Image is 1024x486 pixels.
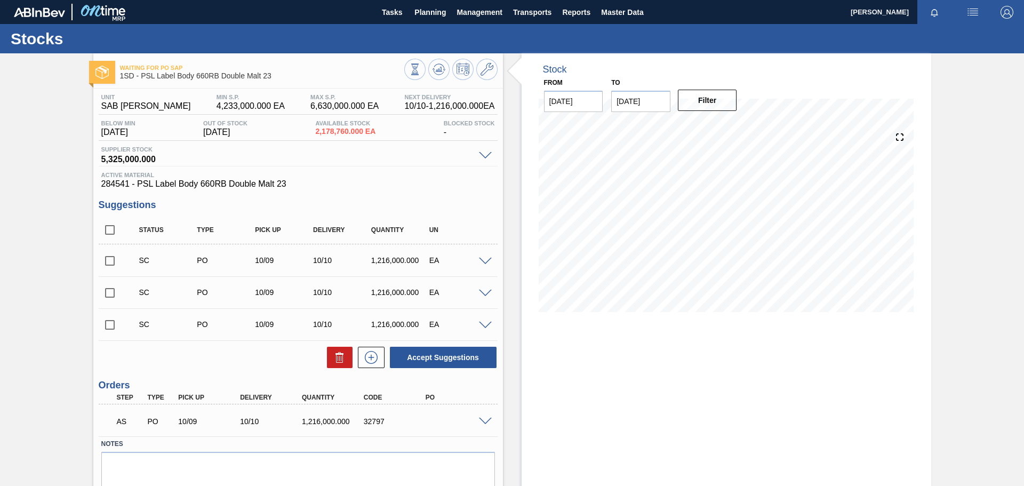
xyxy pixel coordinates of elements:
[145,417,177,426] div: Purchase order
[252,256,317,265] div: 10/09/2025
[194,320,259,329] div: Purchase order
[99,200,498,211] h3: Suggestions
[369,256,433,265] div: 1,216,000.000
[390,347,497,368] button: Accept Suggestions
[562,6,590,19] span: Reports
[427,226,491,234] div: UN
[252,320,317,329] div: 10/09/2025
[194,226,259,234] div: Type
[137,226,201,234] div: Status
[117,417,143,426] p: AS
[252,226,317,234] div: Pick up
[237,417,307,426] div: 10/10/2025
[361,394,430,401] div: Code
[194,256,259,265] div: Purchase order
[513,6,551,19] span: Transports
[369,320,433,329] div: 1,216,000.000
[544,91,603,112] input: mm/dd/yyyy
[369,288,433,297] div: 1,216,000.000
[611,91,670,112] input: mm/dd/yyyy
[427,320,491,329] div: EA
[137,320,201,329] div: Suggestion Created
[299,417,369,426] div: 1,216,000.000
[543,64,567,75] div: Stock
[175,394,245,401] div: Pick up
[217,94,285,100] span: MIN S.P.
[101,94,191,100] span: Unit
[299,394,369,401] div: Quantity
[361,417,430,426] div: 32797
[322,347,353,368] div: Delete Suggestions
[101,101,191,111] span: SAB [PERSON_NAME]
[120,65,404,71] span: Waiting for PO SAP
[237,394,307,401] div: Delivery
[544,79,563,86] label: From
[404,101,494,111] span: 10/10 - 1,216,000.000 EA
[310,256,375,265] div: 10/10/2025
[428,59,450,80] button: Update Chart
[427,288,491,297] div: EA
[101,128,135,137] span: [DATE]
[611,79,620,86] label: to
[310,101,379,111] span: 6,630,000.000 EA
[369,226,433,234] div: Quantity
[145,394,177,401] div: Type
[95,66,109,79] img: Ícone
[101,120,135,126] span: Below Min
[444,120,495,126] span: Blocked Stock
[194,288,259,297] div: Purchase order
[137,256,201,265] div: Suggestion Created
[99,380,498,391] h3: Orders
[1001,6,1013,19] img: Logout
[917,5,951,20] button: Notifications
[310,320,375,329] div: 10/10/2025
[966,6,979,19] img: userActions
[14,7,65,17] img: TNhmsLtSVTkK8tSr43FrP2fwEKptu5GPRR3wAAAABJRU5ErkJggg==
[315,120,375,126] span: Available Stock
[385,346,498,369] div: Accept Suggestions
[427,256,491,265] div: EA
[315,128,375,136] span: 2,178,760.000 EA
[137,288,201,297] div: Suggestion Created
[101,179,495,189] span: 284541 - PSL Label Body 660RB Double Malt 23
[601,6,643,19] span: Master Data
[11,33,200,45] h1: Stocks
[404,59,426,80] button: Stocks Overview
[452,59,474,80] button: Schedule Inventory
[423,394,492,401] div: PO
[476,59,498,80] button: Go to Master Data / General
[380,6,404,19] span: Tasks
[414,6,446,19] span: Planning
[120,72,404,80] span: 1SD - PSL Label Body 660RB Double Malt 23
[353,347,385,368] div: New suggestion
[101,153,474,163] span: 5,325,000.000
[252,288,317,297] div: 10/09/2025
[678,90,737,111] button: Filter
[101,172,495,178] span: Active Material
[175,417,245,426] div: 10/09/2025
[101,146,474,153] span: Supplier Stock
[203,120,247,126] span: Out Of Stock
[310,288,375,297] div: 10/10/2025
[114,410,146,433] div: Waiting for PO SAP
[404,94,494,100] span: Next Delivery
[114,394,146,401] div: Step
[101,436,495,452] label: Notes
[441,120,498,137] div: -
[217,101,285,111] span: 4,233,000.000 EA
[310,226,375,234] div: Delivery
[457,6,502,19] span: Management
[203,128,247,137] span: [DATE]
[310,94,379,100] span: MAX S.P.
